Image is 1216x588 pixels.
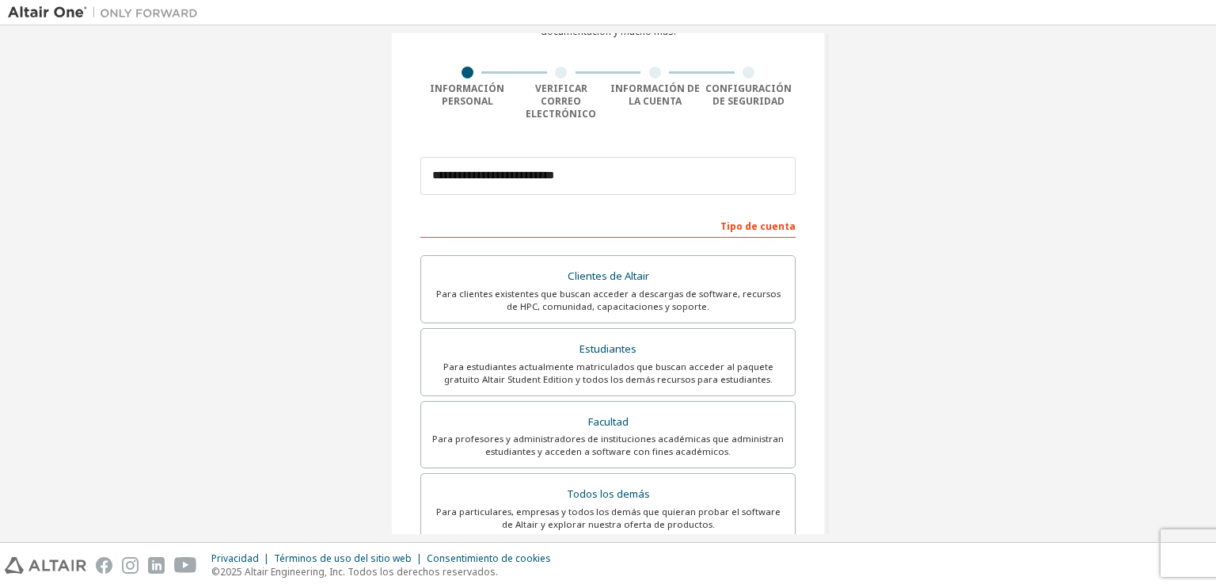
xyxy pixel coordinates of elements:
[608,82,702,108] div: Información de la cuenta
[515,82,609,120] div: Verificar correo electrónico
[431,361,785,386] div: Para estudiantes actualmente matriculados que buscan acceder al paquete gratuito Altair Student E...
[8,5,206,21] img: Altair One
[431,483,785,506] div: Todos los demás
[427,552,560,565] div: Consentimiento de cookies
[174,557,197,574] img: youtube.svg
[431,411,785,433] div: Facultad
[431,506,785,531] div: Para particulares, empresas y todos los demás que quieran probar el software de Altair y explorar...
[220,565,498,578] font: 2025 Altair Engineering, Inc. Todos los derechos reservados.
[431,288,785,313] div: Para clientes existentes que buscan acceder a descargas de software, recursos de HPC, comunidad, ...
[5,557,86,574] img: altair_logo.svg
[420,82,515,108] div: Información personal
[211,565,560,578] p: ©
[431,265,785,288] div: Clientes de Altair
[420,212,796,238] div: Tipo de cuenta
[122,557,139,574] img: instagram.svg
[702,82,796,108] div: Configuración de seguridad
[96,557,112,574] img: facebook.svg
[431,433,785,458] div: Para profesores y administradores de instituciones académicas que administran estudiantes y acced...
[431,338,785,361] div: Estudiantes
[148,557,165,574] img: linkedin.svg
[211,552,274,565] div: Privacidad
[274,552,427,565] div: Términos de uso del sitio web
